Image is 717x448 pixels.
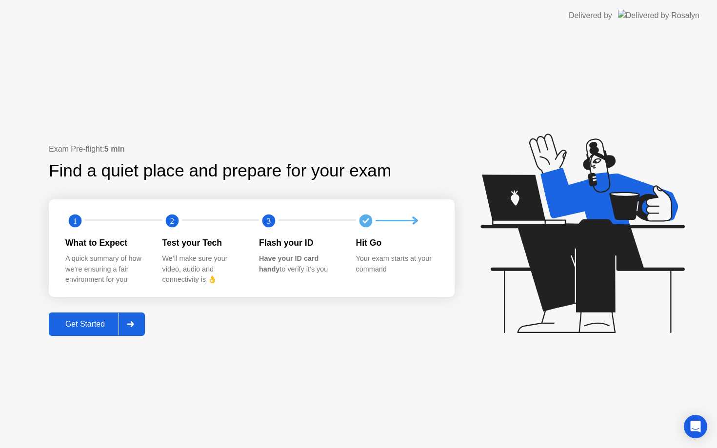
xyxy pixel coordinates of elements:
[618,10,699,21] img: Delivered by Rosalyn
[49,158,393,184] div: Find a quiet place and prepare for your exam
[162,253,244,285] div: We’ll make sure your video, audio and connectivity is 👌
[259,236,340,249] div: Flash your ID
[267,216,271,225] text: 3
[684,415,707,438] div: Open Intercom Messenger
[65,236,147,249] div: What to Expect
[569,10,612,21] div: Delivered by
[73,216,77,225] text: 1
[65,253,147,285] div: A quick summary of how we’re ensuring a fair environment for you
[52,320,119,329] div: Get Started
[259,254,319,273] b: Have your ID card handy
[49,143,455,155] div: Exam Pre-flight:
[162,236,244,249] div: Test your Tech
[259,253,340,274] div: to verify it’s you
[356,236,438,249] div: Hit Go
[356,253,438,274] div: Your exam starts at your command
[104,145,125,153] b: 5 min
[170,216,174,225] text: 2
[49,312,145,336] button: Get Started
